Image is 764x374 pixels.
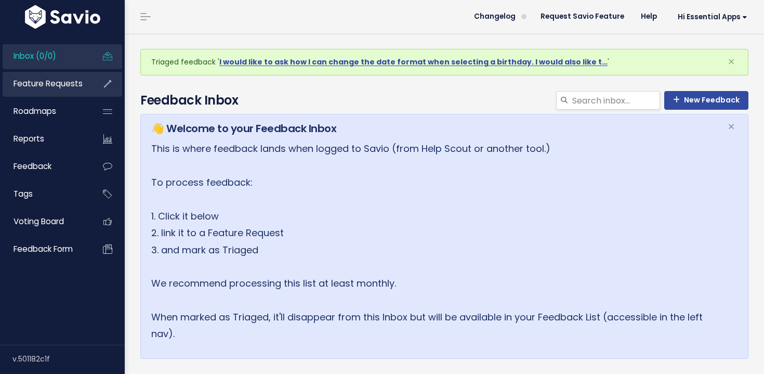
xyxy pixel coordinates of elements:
[3,237,86,261] a: Feedback form
[532,9,633,24] a: Request Savio Feature
[3,210,86,234] a: Voting Board
[219,57,608,67] a: I would like to ask how I can change the date format when selecting a birthday. I would also like t…
[3,44,86,68] a: Inbox (0/0)
[151,140,715,343] p: This is where feedback lands when logged to Savio (from Help Scout or another tool.) To process f...
[3,154,86,178] a: Feedback
[717,114,745,139] button: Close
[3,99,86,123] a: Roadmaps
[664,91,748,110] a: New Feedback
[678,13,747,21] span: Hi Essential Apps
[14,188,33,199] span: Tags
[14,106,56,117] span: Roadmaps
[571,91,660,110] input: Search inbox...
[474,13,516,20] span: Changelog
[3,72,86,96] a: Feature Requests
[728,118,735,135] span: ×
[22,5,103,29] img: logo-white.9d6f32f41409.svg
[14,216,64,227] span: Voting Board
[3,182,86,206] a: Tags
[14,50,56,61] span: Inbox (0/0)
[140,49,748,75] div: Triaged feedback ' '
[14,78,83,89] span: Feature Requests
[3,127,86,151] a: Reports
[717,49,745,74] button: Close
[728,53,735,70] span: ×
[12,345,125,372] div: v.501182c1f
[14,133,44,144] span: Reports
[140,91,748,110] h4: Feedback Inbox
[633,9,665,24] a: Help
[14,243,73,254] span: Feedback form
[151,121,715,136] h5: 👋 Welcome to your Feedback Inbox
[14,161,51,172] span: Feedback
[665,9,756,25] a: Hi Essential Apps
